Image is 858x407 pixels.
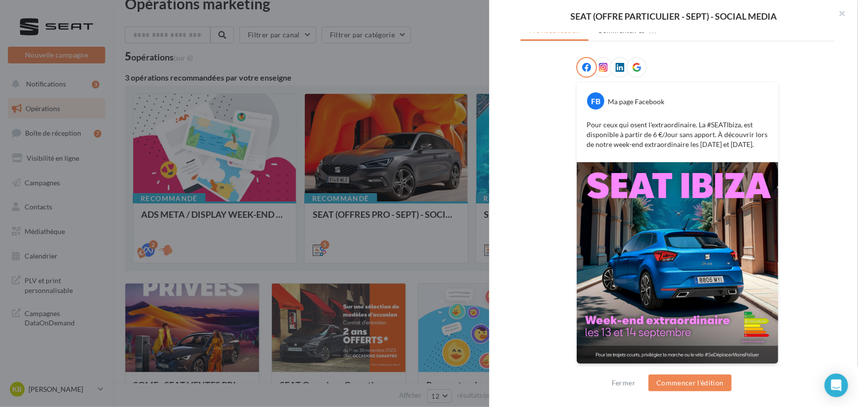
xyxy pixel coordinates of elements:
[608,97,664,107] div: Ma page Facebook
[649,375,732,391] button: Commencer l'édition
[505,12,842,21] div: SEAT (OFFRE PARTICULIER - SEPT) - SOCIAL MEDIA
[576,364,779,377] div: La prévisualisation est non-contractuelle
[825,374,848,397] div: Open Intercom Messenger
[608,377,639,389] button: Fermer
[587,120,769,149] p: Pour ceux qui osent l'extraordinaire. La #SEATIbiza, est disponible à partir de 6 €/Jour sans app...
[587,92,604,110] div: FB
